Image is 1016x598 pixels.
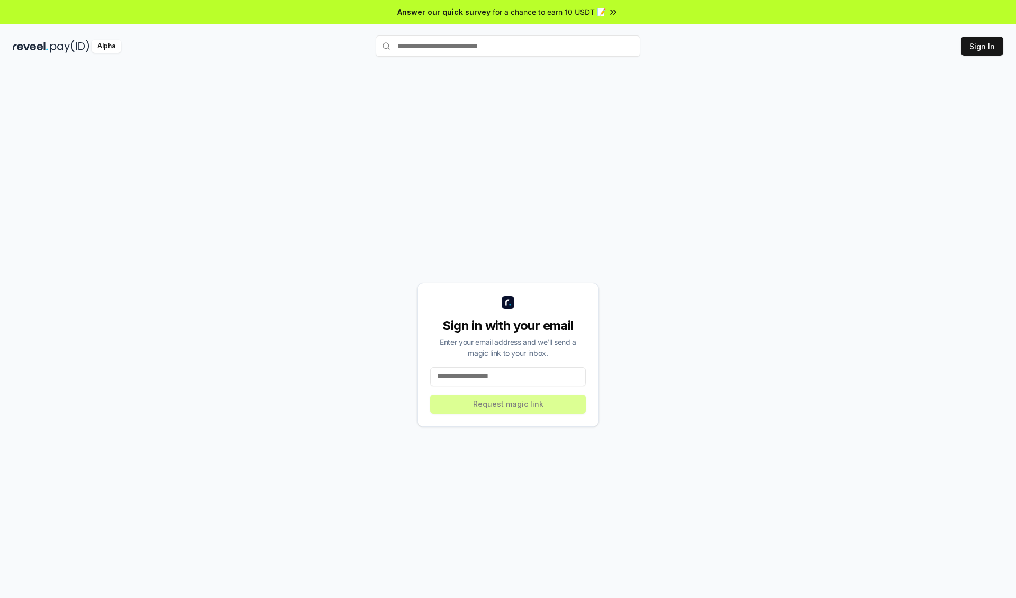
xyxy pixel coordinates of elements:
span: Answer our quick survey [397,6,491,17]
img: reveel_dark [13,40,48,53]
span: for a chance to earn 10 USDT 📝 [493,6,606,17]
img: logo_small [502,296,514,309]
div: Alpha [92,40,121,53]
div: Enter your email address and we’ll send a magic link to your inbox. [430,336,586,359]
div: Sign in with your email [430,317,586,334]
img: pay_id [50,40,89,53]
button: Sign In [961,37,1003,56]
